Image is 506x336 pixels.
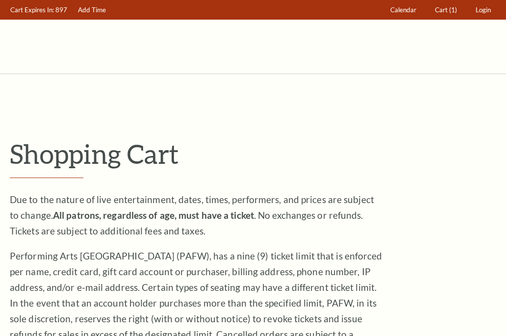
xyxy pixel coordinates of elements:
[10,194,374,236] span: Due to the nature of live entertainment, dates, times, performers, and prices are subject to chan...
[449,6,457,14] span: (1)
[390,6,416,14] span: Calendar
[471,0,496,20] a: Login
[74,0,111,20] a: Add Time
[10,138,496,170] p: Shopping Cart
[430,0,462,20] a: Cart (1)
[435,6,448,14] span: Cart
[10,6,54,14] span: Cart Expires In:
[55,6,67,14] span: 897
[476,6,491,14] span: Login
[53,209,254,221] strong: All patrons, regardless of age, must have a ticket
[386,0,421,20] a: Calendar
